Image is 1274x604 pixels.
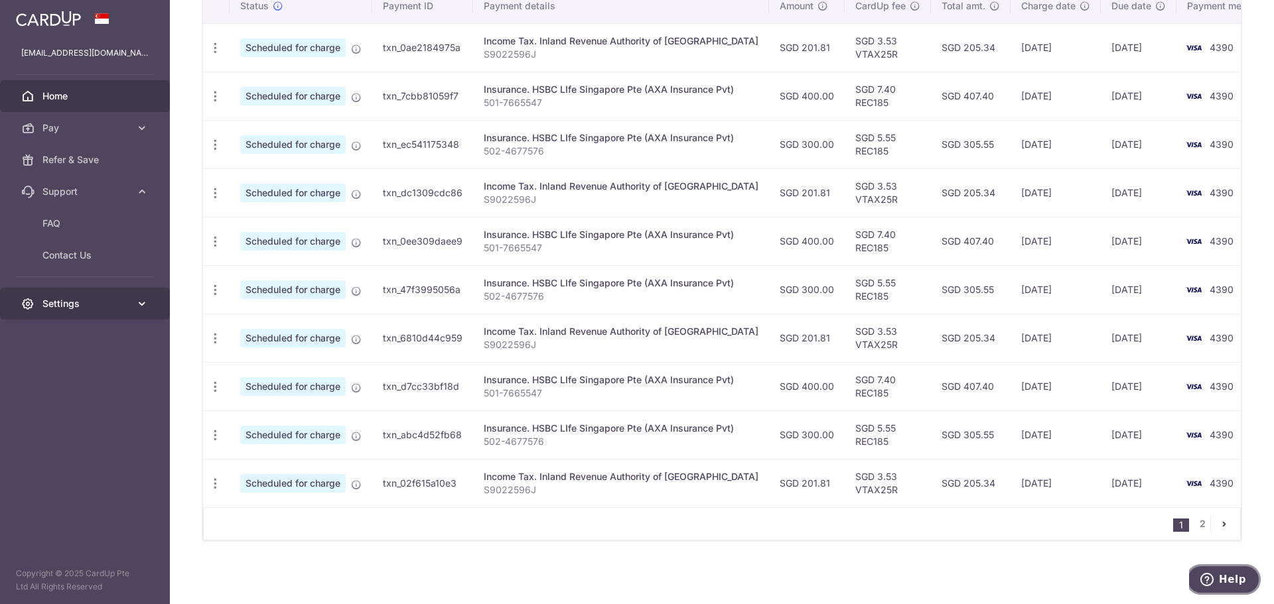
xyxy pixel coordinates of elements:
img: Bank Card [1180,233,1207,249]
td: SGD 300.00 [769,410,845,459]
td: SGD 7.40 REC185 [845,217,931,265]
td: SGD 5.55 REC185 [845,265,931,314]
span: Scheduled for charge [240,87,346,105]
td: SGD 7.40 REC185 [845,72,931,120]
td: [DATE] [1011,120,1101,168]
td: [DATE] [1011,72,1101,120]
span: Refer & Save [42,153,130,166]
img: Bank Card [1180,185,1207,201]
td: [DATE] [1101,362,1176,410]
div: Insurance. HSBC LIfe Singapore Pte (AXA Insurance Pvt) [484,83,758,96]
iframe: Opens a widget where you can find more information [1189,564,1261,597]
p: 501-7665547 [484,387,758,400]
td: SGD 300.00 [769,265,845,314]
span: 4390 [1210,477,1234,489]
div: Insurance. HSBC LIfe Singapore Pte (AXA Insurance Pvt) [484,228,758,241]
td: SGD 201.81 [769,459,845,507]
td: txn_02f615a10e3 [372,459,473,507]
img: Bank Card [1180,427,1207,443]
p: S9022596J [484,48,758,61]
span: 4390 [1210,284,1234,295]
span: 4390 [1210,90,1234,101]
td: [DATE] [1011,459,1101,507]
td: SGD 201.81 [769,168,845,217]
td: [DATE] [1011,362,1101,410]
span: Pay [42,121,130,135]
td: [DATE] [1011,265,1101,314]
td: SGD 205.34 [931,23,1011,72]
td: [DATE] [1101,314,1176,362]
td: SGD 3.53 VTAX25R [845,314,931,362]
td: SGD 400.00 [769,362,845,410]
td: txn_6810d44c959 [372,314,473,362]
span: Scheduled for charge [240,280,346,299]
span: Scheduled for charge [240,135,346,154]
p: S9022596J [484,193,758,206]
span: 4390 [1210,42,1234,53]
p: 501-7665547 [484,241,758,255]
td: SGD 305.55 [931,120,1011,168]
td: [DATE] [1101,120,1176,168]
a: 2 [1194,516,1210,532]
td: SGD 3.53 VTAX25R [845,168,931,217]
td: SGD 400.00 [769,217,845,265]
td: txn_7cbb81059f7 [372,72,473,120]
span: 4390 [1210,187,1234,198]
img: Bank Card [1180,40,1207,56]
td: [DATE] [1101,72,1176,120]
td: txn_ec541175348 [372,120,473,168]
img: Bank Card [1180,282,1207,298]
span: 4390 [1210,332,1234,343]
td: SGD 305.55 [931,265,1011,314]
span: Settings [42,297,130,310]
img: CardUp [16,11,81,27]
td: txn_0ee309daee9 [372,217,473,265]
span: Scheduled for charge [240,232,346,251]
span: 4390 [1210,429,1234,440]
p: 502-4677576 [484,290,758,303]
td: txn_d7cc33bf18d [372,362,473,410]
span: Scheduled for charge [240,474,346,493]
p: [EMAIL_ADDRESS][DOMAIN_NAME] [21,46,149,60]
img: Bank Card [1180,330,1207,346]
span: Home [42,90,130,103]
td: [DATE] [1011,410,1101,459]
div: Income Tax. Inland Revenue Authority of [GEOGRAPHIC_DATA] [484,180,758,193]
span: Support [42,185,130,198]
li: 1 [1173,518,1189,532]
td: [DATE] [1011,168,1101,217]
span: Scheduled for charge [240,377,346,396]
td: SGD 407.40 [931,72,1011,120]
td: SGD 205.34 [931,459,1011,507]
td: SGD 205.34 [931,168,1011,217]
span: Scheduled for charge [240,329,346,347]
div: Insurance. HSBC LIfe Singapore Pte (AXA Insurance Pvt) [484,422,758,435]
td: SGD 3.53 VTAX25R [845,23,931,72]
td: [DATE] [1101,459,1176,507]
p: 502-4677576 [484,435,758,448]
td: txn_47f3995056a [372,265,473,314]
td: SGD 3.53 VTAX25R [845,459,931,507]
img: Bank Card [1180,475,1207,491]
td: SGD 5.55 REC185 [845,120,931,168]
td: SGD 407.40 [931,217,1011,265]
td: SGD 201.81 [769,23,845,72]
span: Scheduled for charge [240,184,346,202]
p: S9022596J [484,338,758,351]
td: SGD 5.55 REC185 [845,410,931,459]
div: Income Tax. Inland Revenue Authority of [GEOGRAPHIC_DATA] [484,34,758,48]
p: S9022596J [484,483,758,497]
td: txn_dc1309cdc86 [372,168,473,217]
div: Insurance. HSBC LIfe Singapore Pte (AXA Insurance Pvt) [484,131,758,145]
td: [DATE] [1101,410,1176,459]
div: Insurance. HSBC LIfe Singapore Pte (AXA Insurance Pvt) [484,276,758,290]
td: [DATE] [1011,23,1101,72]
img: Bank Card [1180,88,1207,104]
td: SGD 201.81 [769,314,845,362]
td: [DATE] [1011,217,1101,265]
td: SGD 205.34 [931,314,1011,362]
nav: pager [1173,508,1240,540]
div: Income Tax. Inland Revenue Authority of [GEOGRAPHIC_DATA] [484,470,758,483]
span: FAQ [42,217,130,230]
